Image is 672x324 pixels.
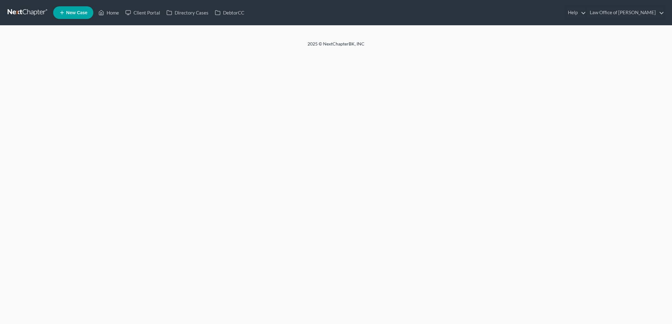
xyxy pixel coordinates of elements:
[565,7,586,18] a: Help
[53,6,93,19] new-legal-case-button: New Case
[156,41,516,52] div: 2025 © NextChapterBK, INC
[212,7,247,18] a: DebtorCC
[587,7,664,18] a: Law Office of [PERSON_NAME]
[95,7,122,18] a: Home
[122,7,163,18] a: Client Portal
[163,7,212,18] a: Directory Cases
